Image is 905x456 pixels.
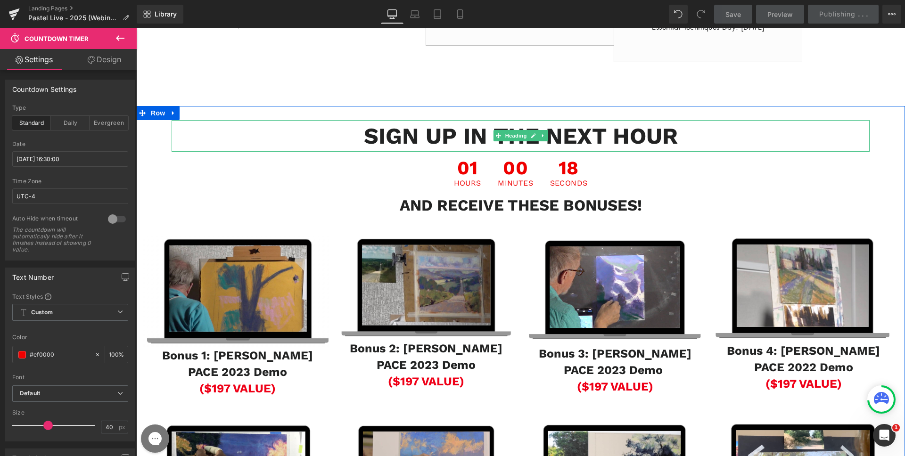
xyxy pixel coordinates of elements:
b: PACE 2023 Demo [240,330,339,343]
div: Type [12,105,128,111]
i: Default [20,390,40,398]
a: Tablet [426,5,449,24]
b: Custom [31,309,53,317]
a: New Library [137,5,183,24]
b: PACE 2022 Demo [618,332,717,346]
div: % [105,346,128,363]
a: Expand / Collapse [402,102,412,113]
span: 01 [318,130,345,151]
span: Save [725,9,741,19]
div: Date [12,141,128,147]
button: Undo [669,5,688,24]
div: Evergreen [90,116,128,130]
a: Mobile [449,5,471,24]
span: Heading [367,102,392,113]
button: Open gorgias live chat [5,3,33,32]
div: Standard [12,116,51,130]
a: Laptop [403,5,426,24]
b: PACE 2023 Demo [428,335,527,349]
span: Hours [318,151,345,159]
span: Countdown Timer [25,35,89,42]
span: Preview [767,9,793,19]
button: Redo [691,5,710,24]
iframe: Intercom live chat [873,424,896,447]
div: Auto Hide when timeout [12,215,99,225]
span: Seconds [414,151,452,159]
span: 00 [362,130,397,151]
span: Pastel Live - 2025 (Webinar Attendee Pricing) [28,14,119,22]
span: 18 [414,130,452,151]
span: Library [155,10,177,18]
span: 1 [892,424,900,432]
b: Bonus 3: [PERSON_NAME] [403,318,555,332]
div: Color [12,334,128,341]
b: Bonus 4: [PERSON_NAME] [591,316,744,329]
div: Daily [51,116,90,130]
a: Design [70,49,139,70]
div: Countdown Settings [12,80,76,93]
a: Expand / Collapse [31,78,43,92]
div: Time Zone [12,178,128,185]
b: Bonus 2: [PERSON_NAME] [214,313,366,327]
span: Row [12,78,31,92]
div: The countdown will automatically hide after it finishes instead of showing 0 value. [12,227,97,253]
div: Font [12,374,128,381]
span: ($197 VALUE) [441,351,517,365]
span: ($197 VALUE) [629,349,706,362]
b: Bonus 1: [PERSON_NAME] PACE 2023 Demo [26,320,177,350]
div: Text Number [12,268,54,281]
div: Text Styles [12,293,128,300]
span: ($197 VALUE) [252,346,328,360]
b: SIGN UP IN THE NEXT HOUR [228,94,542,121]
span: ($197 VALUE) [63,353,140,367]
a: Desktop [381,5,403,24]
a: Landing Pages [28,5,137,12]
span: px [119,424,127,430]
button: More [882,5,901,24]
a: Preview [756,5,804,24]
div: Size [12,409,128,416]
b: AND RECEIVE THESE BONUSES! [263,168,506,186]
input: Color [30,350,90,360]
span: Minutes [362,151,397,159]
